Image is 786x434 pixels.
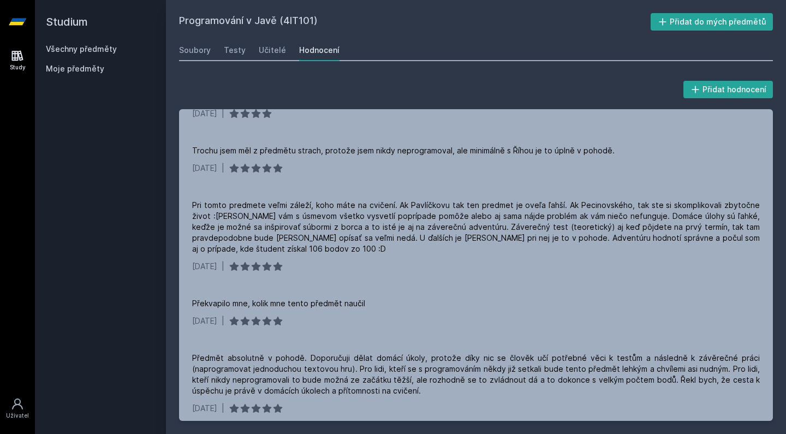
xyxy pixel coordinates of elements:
a: Testy [224,39,246,61]
div: | [222,108,224,119]
div: Hodnocení [299,45,340,56]
a: Všechny předměty [46,44,117,53]
div: [DATE] [192,163,217,174]
a: Study [2,44,33,77]
div: Testy [224,45,246,56]
div: Uživatel [6,412,29,420]
div: Soubory [179,45,211,56]
button: Přidat hodnocení [683,81,773,98]
div: Učitelé [259,45,286,56]
div: | [222,163,224,174]
a: Uživatel [2,392,33,425]
h2: Programování v Javě (4IT101) [179,13,651,31]
a: Hodnocení [299,39,340,61]
span: Moje předměty [46,63,104,74]
a: Učitelé [259,39,286,61]
a: Soubory [179,39,211,61]
div: Trochu jsem měl z předmětu strach, protože jsem nikdy neprogramoval, ale minimálně s Říhou je to ... [192,145,615,156]
div: Study [10,63,26,72]
div: [DATE] [192,403,217,414]
div: Překvapilo mne, kolik mne tento předmět naučil [192,298,365,309]
div: [DATE] [192,261,217,272]
div: [DATE] [192,316,217,326]
div: Předmět absolutně v pohodě. Doporučuji dělat domácí úkoly, protože díky nic se člověk učí potřebn... [192,353,760,396]
div: | [222,316,224,326]
div: | [222,261,224,272]
div: [DATE] [192,108,217,119]
button: Přidat do mých předmětů [651,13,773,31]
div: Pri tomto predmete veľmi záleží, koho máte na cvičení. Ak Pavlíčkovu tak ten predmet je oveľa ľah... [192,200,760,254]
div: | [222,403,224,414]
